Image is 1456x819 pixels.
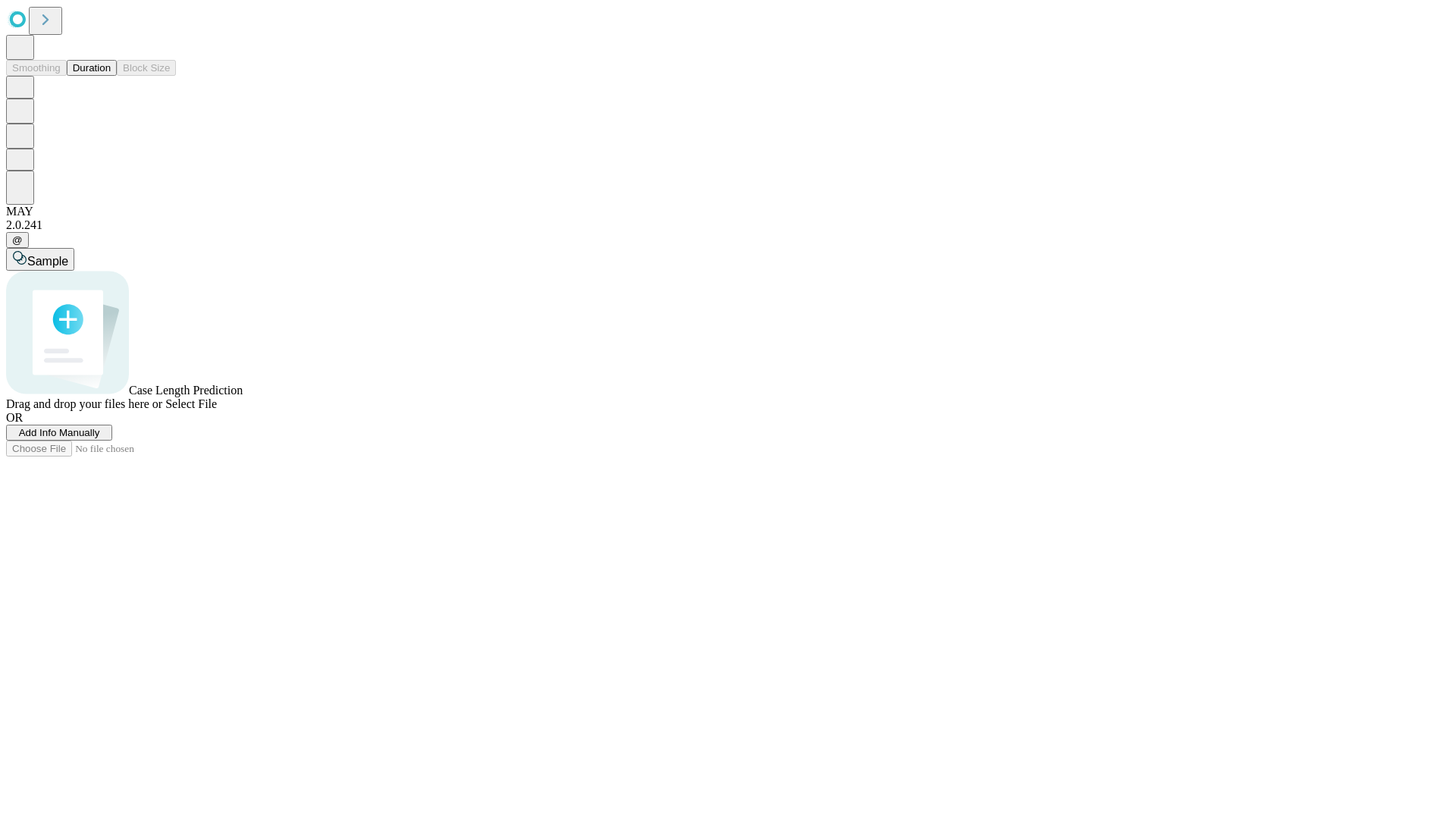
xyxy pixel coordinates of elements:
[67,60,117,76] button: Duration
[6,218,1450,232] div: 2.0.241
[6,232,29,248] button: @
[12,234,23,246] span: @
[6,205,1450,218] div: MAY
[6,60,67,76] button: Smoothing
[6,411,23,424] span: OR
[165,397,217,410] span: Select File
[27,255,68,268] span: Sample
[6,248,74,271] button: Sample
[6,397,162,410] span: Drag and drop your files here or
[6,425,112,441] button: Add Info Manually
[19,427,100,438] span: Add Info Manually
[117,60,176,76] button: Block Size
[129,384,243,397] span: Case Length Prediction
